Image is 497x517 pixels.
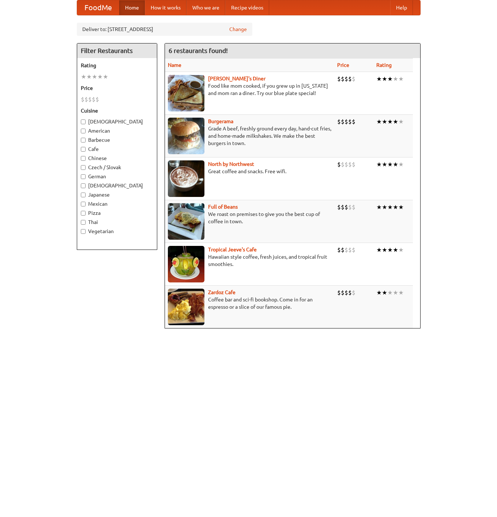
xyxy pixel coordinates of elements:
[81,165,86,170] input: Czech / Slovak
[382,203,387,211] li: ★
[81,209,153,217] label: Pizza
[86,73,92,81] li: ★
[398,203,404,211] li: ★
[348,75,352,83] li: $
[168,168,331,175] p: Great coffee and snacks. Free wifi.
[344,246,348,254] li: $
[337,246,341,254] li: $
[387,289,393,297] li: ★
[208,247,257,252] a: Tropical Jeeve's Cafe
[341,246,344,254] li: $
[81,174,86,179] input: German
[168,289,204,325] img: zardoz.jpg
[81,95,84,103] li: $
[348,118,352,126] li: $
[337,62,349,68] a: Price
[81,211,86,216] input: Pizza
[168,82,331,97] p: Food like mom cooked, if you grew up in [US_STATE] and mom ran a diner. Try our blue plate special!
[168,62,181,68] a: Name
[81,145,153,153] label: Cafe
[81,136,153,144] label: Barbecue
[119,0,145,15] a: Home
[77,0,119,15] a: FoodMe
[382,75,387,83] li: ★
[390,0,413,15] a: Help
[168,75,204,111] img: sallys.jpg
[352,289,355,297] li: $
[168,296,331,311] p: Coffee bar and sci-fi bookshop. Come in for an espresso or a slice of our famous pie.
[81,173,153,180] label: German
[208,289,236,295] a: Zardoz Cafe
[348,160,352,168] li: $
[382,118,387,126] li: ★
[208,76,266,81] a: [PERSON_NAME]'s Diner
[344,75,348,83] li: $
[376,246,382,254] li: ★
[81,229,86,234] input: Vegetarian
[387,75,393,83] li: ★
[84,95,88,103] li: $
[187,0,225,15] a: Who we are
[208,204,238,210] a: Full of Beans
[348,246,352,254] li: $
[81,62,153,69] h5: Rating
[393,246,398,254] li: ★
[92,73,97,81] li: ★
[341,160,344,168] li: $
[398,160,404,168] li: ★
[208,161,254,167] a: North by Northwest
[92,95,95,103] li: $
[344,203,348,211] li: $
[88,95,92,103] li: $
[393,118,398,126] li: ★
[81,73,86,81] li: ★
[352,160,355,168] li: $
[168,246,204,282] img: jeeves.jpg
[398,118,404,126] li: ★
[393,75,398,83] li: ★
[376,75,382,83] li: ★
[81,119,86,124] input: [DEMOGRAPHIC_DATA]
[81,147,86,152] input: Cafe
[398,289,404,297] li: ★
[393,289,398,297] li: ★
[103,73,108,81] li: ★
[341,289,344,297] li: $
[81,138,86,142] input: Barbecue
[81,129,86,133] input: American
[97,73,103,81] li: ★
[382,246,387,254] li: ★
[376,62,392,68] a: Rating
[81,193,86,197] input: Japanese
[398,75,404,83] li: ★
[348,289,352,297] li: $
[169,47,228,54] ng-pluralize: 6 restaurants found!
[341,75,344,83] li: $
[387,246,393,254] li: ★
[376,203,382,211] li: ★
[81,200,153,208] label: Mexican
[208,118,233,124] a: Burgerama
[376,160,382,168] li: ★
[337,75,341,83] li: $
[81,218,153,226] label: Thai
[81,220,86,225] input: Thai
[344,160,348,168] li: $
[77,43,157,58] h4: Filter Restaurants
[168,253,331,268] p: Hawaiian style coffee, fresh juices, and tropical fruit smoothies.
[81,127,153,134] label: American
[168,160,204,197] img: north.jpg
[376,289,382,297] li: ★
[344,118,348,126] li: $
[81,118,153,125] label: [DEMOGRAPHIC_DATA]
[352,75,355,83] li: $
[393,203,398,211] li: ★
[341,203,344,211] li: $
[337,289,341,297] li: $
[393,160,398,168] li: ★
